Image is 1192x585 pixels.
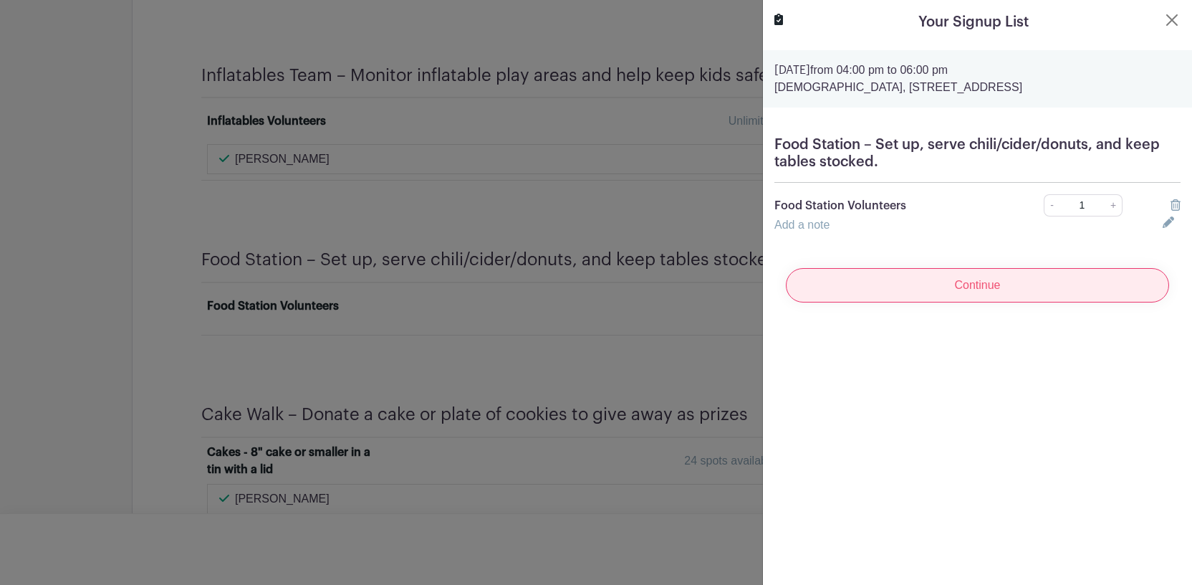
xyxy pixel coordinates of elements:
p: [DEMOGRAPHIC_DATA], [STREET_ADDRESS] [774,79,1181,96]
button: Close [1163,11,1181,29]
h5: Food Station – Set up, serve chili/cider/donuts, and keep tables stocked. [774,136,1181,171]
a: + [1105,194,1123,217]
a: Add a note [774,219,830,231]
strong: [DATE] [774,65,810,76]
p: Food Station Volunteers [774,197,1004,214]
p: from 04:00 pm to 06:00 pm [774,62,1181,79]
input: Continue [786,268,1169,303]
h5: Your Signup List [918,11,1029,33]
a: - [1044,194,1059,217]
